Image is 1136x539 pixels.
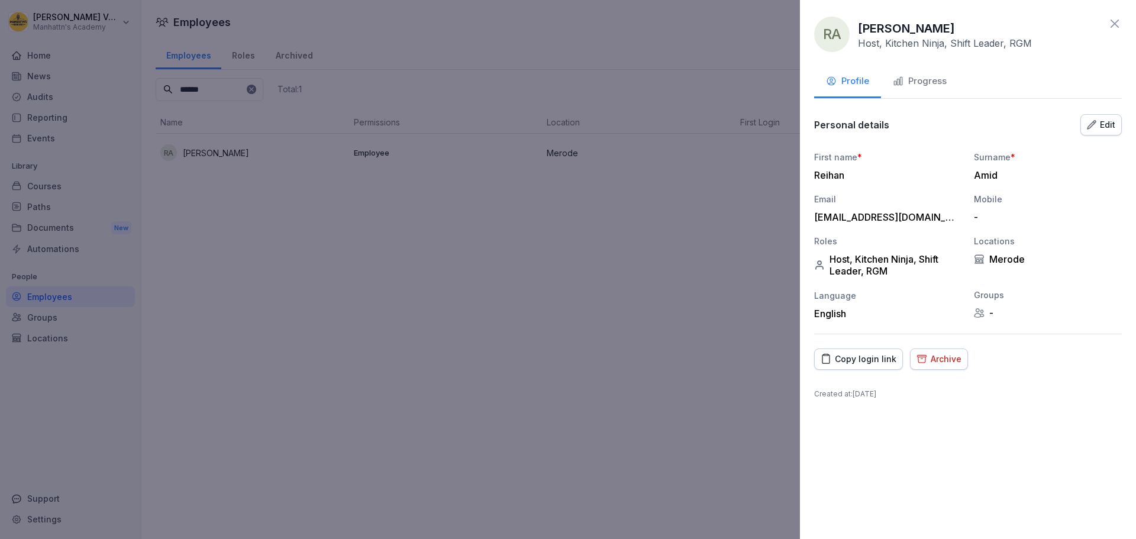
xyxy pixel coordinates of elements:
[814,66,881,98] button: Profile
[858,20,955,37] p: [PERSON_NAME]
[814,235,962,247] div: Roles
[916,353,961,366] div: Archive
[974,193,1122,205] div: Mobile
[814,119,889,131] p: Personal details
[1080,114,1122,135] button: Edit
[814,151,962,163] div: First name
[814,211,956,223] div: [EMAIL_ADDRESS][DOMAIN_NAME]
[814,169,956,181] div: Reihan
[974,253,1122,265] div: Merode
[974,169,1116,181] div: Amid
[814,289,962,302] div: Language
[814,193,962,205] div: Email
[814,308,962,319] div: English
[814,389,1122,399] p: Created at : [DATE]
[881,66,958,98] button: Progress
[974,307,1122,319] div: -
[974,211,1116,223] div: -
[974,289,1122,301] div: Groups
[858,37,1032,49] p: Host, Kitchen Ninja, Shift Leader, RGM
[910,348,968,370] button: Archive
[814,348,903,370] button: Copy login link
[974,151,1122,163] div: Surname
[1087,118,1115,131] div: Edit
[814,17,850,52] div: RA
[826,75,869,88] div: Profile
[821,353,896,366] div: Copy login link
[974,235,1122,247] div: Locations
[893,75,947,88] div: Progress
[814,253,962,277] div: Host, Kitchen Ninja, Shift Leader, RGM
